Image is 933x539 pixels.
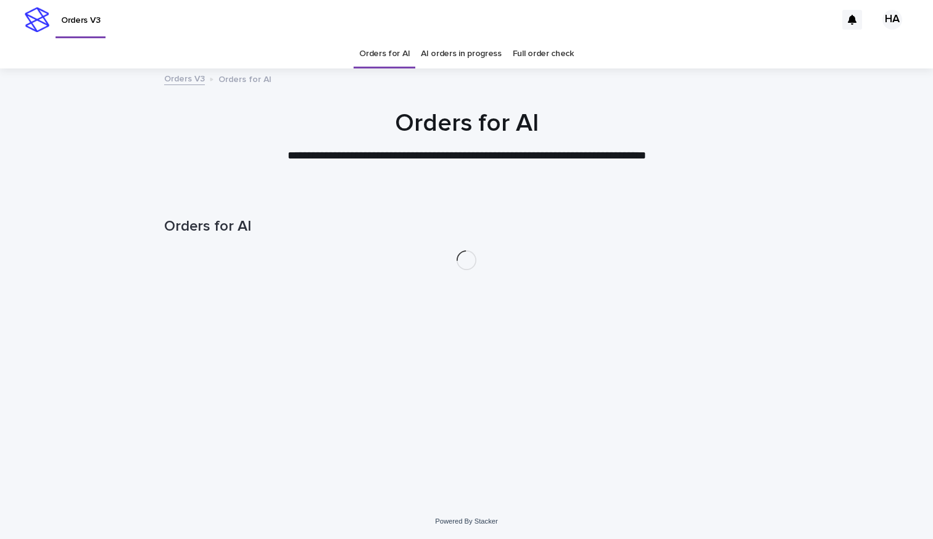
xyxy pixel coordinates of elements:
h1: Orders for AI [164,109,769,138]
a: Full order check [513,39,574,68]
a: Orders for AI [359,39,410,68]
a: Orders V3 [164,71,205,85]
img: stacker-logo-s-only.png [25,7,49,32]
h1: Orders for AI [164,218,769,236]
div: HA [882,10,902,30]
p: Orders for AI [218,72,272,85]
a: Powered By Stacker [435,517,497,525]
a: AI orders in progress [421,39,502,68]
